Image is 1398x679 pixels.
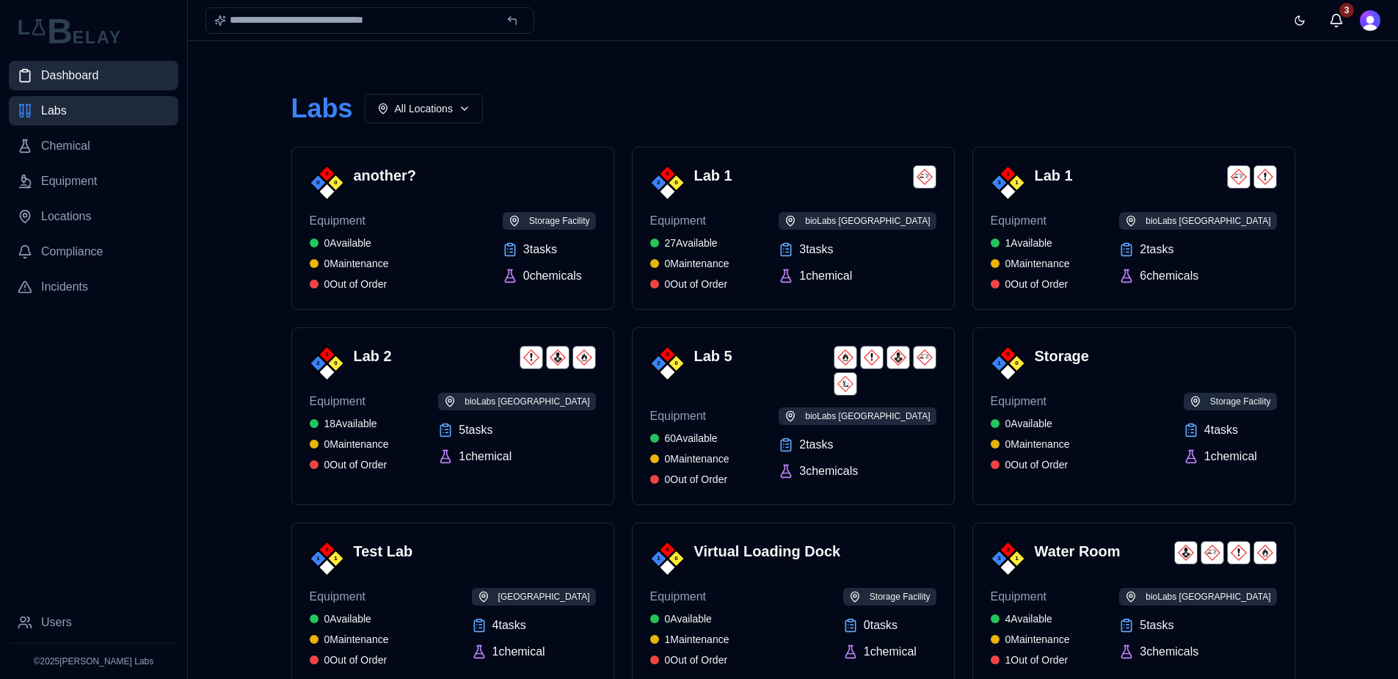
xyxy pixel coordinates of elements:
[324,611,371,626] span: 0 Available
[325,545,328,554] span: 1
[523,241,557,258] span: 3 task s
[1015,178,1018,187] span: 1
[1119,588,1276,606] button: bioLabs [GEOGRAPHIC_DATA]
[1204,421,1238,439] span: 4 task s
[1339,3,1354,18] div: 3
[354,165,590,186] h3: another?
[523,267,582,285] span: 0 chemical s
[459,448,511,465] span: 1 chemical
[665,451,729,466] span: 0 Maintenance
[997,359,1000,368] span: 1
[657,178,660,187] span: 2
[864,617,898,634] span: 0 task s
[520,346,543,369] img: Harmful
[1005,653,1068,667] span: 1 Out of Order
[325,350,328,359] span: 3
[1005,277,1068,291] span: 0 Out of Order
[1006,350,1009,359] span: 0
[1005,632,1070,647] span: 0 Maintenance
[666,170,669,178] span: 0
[1015,554,1018,563] span: 1
[1140,617,1173,634] span: 5 task s
[834,346,857,369] img: Flammable
[1227,541,1250,564] img: Harmful
[694,541,931,562] h3: Virtual Loading Dock
[657,554,660,563] span: 1
[843,588,936,606] button: Storage Facility
[674,359,677,368] span: 0
[1005,236,1052,250] span: 1 Available
[459,421,492,439] span: 5 task s
[325,170,328,178] span: 0
[365,94,483,123] button: All Locations
[9,272,178,302] a: Incidents
[913,165,936,189] img: Corrosive
[1005,457,1068,472] span: 0 Out of Order
[324,457,387,472] span: 0 Out of Order
[1035,165,1221,186] h3: Lab 1
[324,277,387,291] span: 0 Out of Order
[1005,437,1070,451] span: 0 Maintenance
[997,554,1000,563] span: 3
[665,653,728,667] span: 0 Out of Order
[1015,359,1018,368] span: 0
[834,372,857,396] img: Environmental Hazard
[1006,170,1009,178] span: 1
[324,653,387,667] span: 0 Out of Order
[694,165,907,186] h3: Lab 1
[1140,267,1198,285] span: 6 chemical s
[997,178,1000,187] span: 3
[9,96,178,126] a: Labs
[1286,7,1313,34] button: Toggle theme
[650,588,729,606] span: Equipment
[334,178,337,187] span: 0
[1174,541,1198,564] img: Health Hazard
[9,61,178,90] a: Dashboard
[41,67,98,84] span: Dashboard
[324,256,389,271] span: 0 Maintenance
[492,617,526,634] span: 4 task s
[291,94,353,123] h1: Labs
[334,554,337,563] span: 1
[887,346,910,369] img: Health Hazard
[1253,541,1277,564] img: Flammable
[41,137,90,155] span: Chemical
[665,611,712,626] span: 0 Available
[1140,643,1198,661] span: 3 chemical s
[1035,541,1168,562] h3: Water Room
[991,212,1070,230] span: Equipment
[665,431,718,446] span: 60 Available
[1253,165,1277,189] img: Harmful
[41,243,103,261] span: Compliance
[41,173,98,190] span: Equipment
[9,131,178,161] a: Chemical
[657,359,660,368] span: 2
[665,256,729,271] span: 0 Maintenance
[1227,165,1250,189] img: Corrosive
[9,18,178,43] img: Lab Belay Logo
[316,554,319,563] span: 1
[324,437,389,451] span: 0 Maintenance
[665,277,728,291] span: 0 Out of Order
[316,359,319,368] span: 2
[324,632,389,647] span: 0 Maintenance
[354,541,590,562] h3: Test Lab
[1119,212,1276,230] button: bioLabs [GEOGRAPHIC_DATA]
[9,167,178,196] a: Equipment
[665,632,729,647] span: 1 Maintenance
[324,236,371,250] span: 0 Available
[334,359,337,368] span: 0
[310,212,389,230] span: Equipment
[9,608,178,637] a: Users
[1005,611,1052,626] span: 4 Available
[9,656,178,667] p: © 2025 [PERSON_NAME] Labs
[354,346,514,366] h3: Lab 2
[991,393,1070,410] span: Equipment
[799,267,852,285] span: 1 chemical
[860,346,884,369] img: Harmful
[316,178,319,187] span: 0
[41,614,72,631] span: Users
[492,643,545,661] span: 1 chemical
[779,407,936,425] button: bioLabs [GEOGRAPHIC_DATA]
[799,241,833,258] span: 3 task s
